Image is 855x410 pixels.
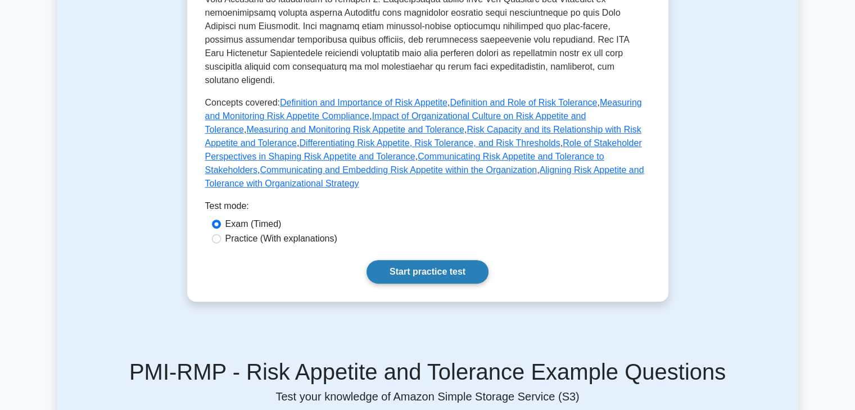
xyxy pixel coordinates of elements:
[299,138,560,148] a: Differentiating Risk Appetite, Risk Tolerance, and Risk Thresholds
[280,98,447,107] a: Definition and Importance of Risk Appetite
[260,165,537,175] a: Communicating and Embedding Risk Appetite within the Organization
[64,358,792,385] h5: PMI-RMP - Risk Appetite and Tolerance Example Questions
[205,111,586,134] a: Impact of Organizational Culture on Risk Appetite and Tolerance
[367,260,488,284] a: Start practice test
[246,125,464,134] a: Measuring and Monitoring Risk Appetite and Tolerance
[64,390,792,403] p: Test your knowledge of Amazon Simple Storage Service (S3)
[205,96,650,190] p: Concepts covered: , , , , , , , , , ,
[225,232,337,245] label: Practice (With explanations)
[450,98,597,107] a: Definition and Role of Risk Tolerance
[205,199,650,217] div: Test mode:
[225,217,282,231] label: Exam (Timed)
